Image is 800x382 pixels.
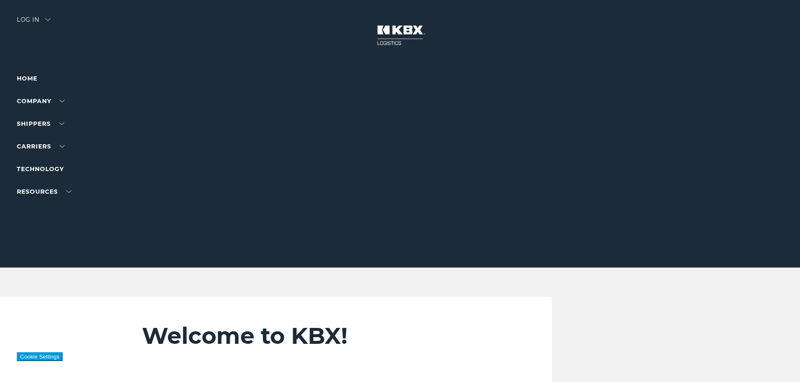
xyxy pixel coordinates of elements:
[369,17,432,54] img: kbx logo
[17,165,64,173] a: Technology
[142,322,502,350] h2: Welcome to KBX!
[17,75,37,82] a: Home
[17,17,50,29] div: Log in
[17,143,65,150] a: Carriers
[17,188,71,195] a: RESOURCES
[17,352,63,361] button: Cookie Settings
[45,18,50,21] img: arrow
[17,120,64,127] a: SHIPPERS
[17,97,65,105] a: Company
